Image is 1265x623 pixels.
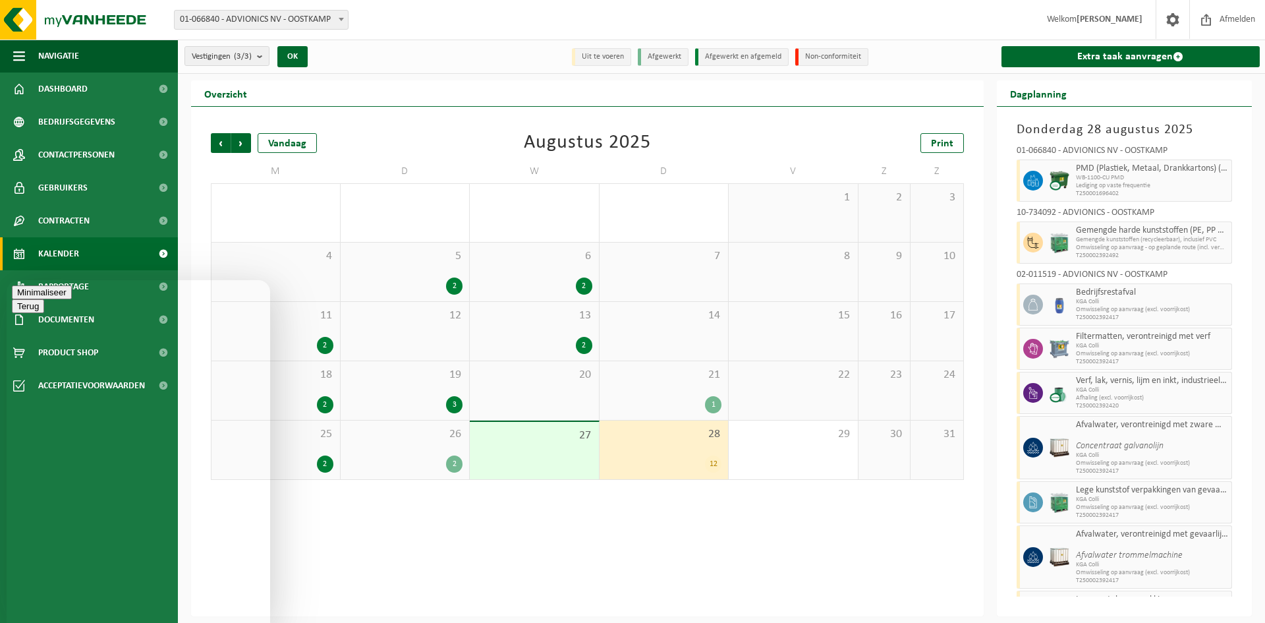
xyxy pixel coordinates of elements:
span: KGA Colli [1076,496,1229,504]
img: PB-IC-1000-HPE-00-02 [1050,438,1069,458]
span: 23 [865,368,904,382]
span: Contracten [38,204,90,237]
span: Filtermatten, verontreinigd met verf [1076,332,1229,342]
button: OK [277,46,308,67]
span: Gebruikers [38,171,88,204]
span: 12 [347,309,463,323]
span: 21 [606,368,722,382]
img: WB-1100-CU [1050,171,1069,191]
img: PB-HB-1400-HPE-GN-11 [1050,492,1069,514]
span: Lege kunststof verpakkingen van gevaarlijke stoffen [1076,485,1229,496]
span: Lediging op vaste frequentie [1076,182,1229,190]
li: Uit te voeren [572,48,631,66]
span: PMD (Plastiek, Metaal, Drankkartons) (bedrijven) [1076,163,1229,174]
span: Gemengde harde kunststoffen (PE, PP en PVC), recycleerbaar (industrieel) [1076,225,1229,236]
i: Afvalwater trommelmachine [1076,550,1183,560]
span: Afvalwater, verontreinigd met zware metalen [1076,420,1229,430]
span: Afvalwater, verontreinigd met gevaarlijke producten [1076,529,1229,540]
td: Z [911,160,963,183]
td: Z [858,160,911,183]
a: Extra taak aanvragen [1001,46,1260,67]
span: 2 [865,191,904,205]
button: Vestigingen(3/3) [184,46,269,66]
span: Vestigingen [192,47,252,67]
i: Concentraat galvanolijn [1076,441,1164,451]
span: Omwisseling op aanvraag - op geplande route (incl. verwerking) [1076,244,1229,252]
div: 12 [705,456,721,473]
span: WB-1100-CU PMD [1076,174,1229,182]
span: Omwisseling op aanvraag (excl. voorrijkost) [1076,569,1229,577]
h2: Overzicht [191,80,260,106]
span: Dashboard [38,73,88,105]
span: Lege metalen verpakkingen van gevaarlijke stoffen [1076,595,1229,605]
div: Augustus 2025 [524,133,651,153]
span: 18 [218,368,333,382]
span: T250002392417 [1076,577,1229,585]
span: 29 [735,427,851,442]
span: KGA Colli [1076,298,1229,306]
span: 1 [735,191,851,205]
count: (3/3) [234,52,252,61]
div: 3 [446,396,463,413]
span: 28 [606,427,722,442]
span: 10 [917,249,956,264]
span: Omwisseling op aanvraag (excl. voorrijkost) [1076,306,1229,314]
span: KGA Colli [1076,452,1229,460]
span: 11 [218,309,333,323]
span: 25 [218,427,333,442]
li: Afgewerkt [638,48,689,66]
td: D [341,160,470,183]
span: Volgende [231,133,251,153]
span: 15 [735,309,851,323]
span: 14 [606,309,722,323]
div: Vandaag [258,133,317,153]
span: T250001696402 [1076,190,1229,198]
span: 5 [347,249,463,264]
span: 8 [735,249,851,264]
span: 6 [476,249,592,264]
span: Afhaling (excl. voorrijkost) [1076,394,1229,402]
span: Verf, lak, vernis, lijm en inkt, industrieel in kleinverpakking [1076,376,1229,386]
td: V [729,160,858,183]
span: Vorige [211,133,231,153]
span: 20 [476,368,592,382]
img: PB-OT-0120-HPE-00-02 [1050,295,1069,314]
strong: [PERSON_NAME] [1077,15,1142,24]
span: 22 [735,368,851,382]
img: PB-AP-0800-MET-02-01 [1050,339,1069,359]
div: 2 [317,456,333,473]
div: 2 [446,456,463,473]
span: Omwisseling op aanvraag (excl. voorrijkost) [1076,460,1229,467]
span: T250002392417 [1076,512,1229,519]
span: Omwisseling op aanvraag (excl. voorrijkost) [1076,350,1229,358]
img: PB-IC-1000-HPE-00-02 [1050,547,1069,567]
td: D [600,160,729,183]
li: Non-conformiteit [795,48,868,66]
span: 19 [347,368,463,382]
li: Afgewerkt en afgemeld [695,48,789,66]
span: KGA Colli [1076,386,1229,394]
span: 01-066840 - ADVIONICS NV - OOSTKAMP [174,10,349,30]
span: 31 [917,427,956,442]
img: PB-HB-1400-HPE-GN-11 [1050,232,1069,254]
span: T250002392420 [1076,402,1229,410]
td: W [470,160,600,183]
span: 13 [476,309,592,323]
span: 26 [347,427,463,442]
span: Contactpersonen [38,138,115,171]
span: T250002392492 [1076,252,1229,260]
span: Navigatie [38,40,79,73]
span: 3 [917,191,956,205]
div: 10-734092 - ADVIONICS - OOSTKAMP [1017,208,1233,222]
div: 2 [317,396,333,413]
span: 16 [865,309,904,323]
h2: Dagplanning [997,80,1080,106]
div: 2 [317,337,333,354]
span: Bedrijfsgegevens [38,105,115,138]
span: 30 [865,427,904,442]
span: Gemengde kunststoffen (recycleerbaar), inclusief PVC [1076,236,1229,244]
span: KGA Colli [1076,342,1229,350]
